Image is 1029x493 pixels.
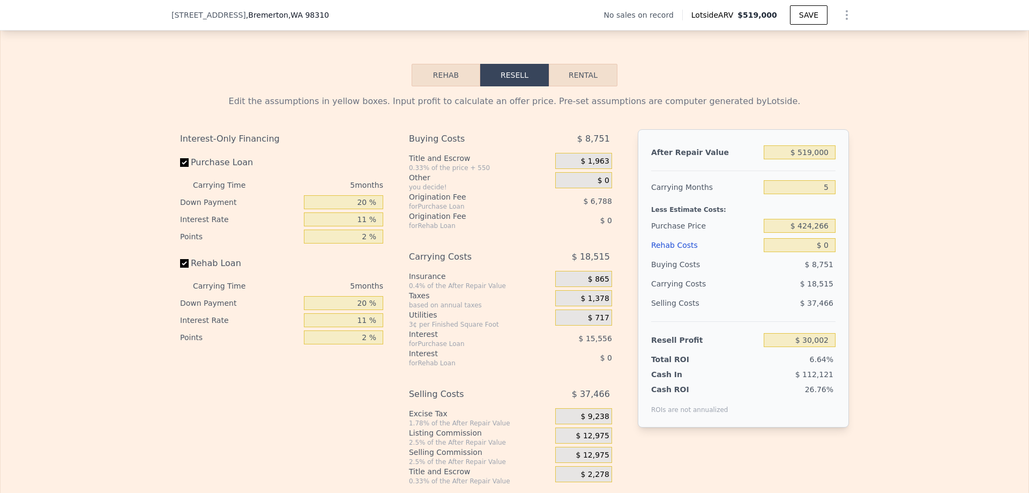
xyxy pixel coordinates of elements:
[267,176,383,194] div: 5 months
[576,451,609,460] span: $ 12,975
[651,178,759,197] div: Carrying Months
[651,255,759,274] div: Buying Costs
[409,153,551,164] div: Title and Escrow
[409,408,551,419] div: Excise Tax
[651,293,759,313] div: Selling Costs
[651,330,759,350] div: Resell Profit
[409,129,528,149] div: Buying Costs
[604,10,682,20] div: No sales on record
[549,64,617,86] button: Rental
[409,385,528,404] div: Selling Costs
[180,259,189,268] input: Rehab Loan
[180,95,849,108] div: Edit the assumptions in yellow boxes. Input profit to calculate an offer price. Pre-set assumptio...
[409,340,528,348] div: for Purchase Loan
[805,260,833,269] span: $ 8,751
[409,202,528,211] div: for Purchase Loan
[576,431,609,441] span: $ 12,975
[180,129,383,149] div: Interest-Only Financing
[651,216,759,236] div: Purchase Price
[409,282,551,290] div: 0.4% of the After Repair Value
[691,10,737,20] span: Lotside ARV
[409,458,551,466] div: 2.5% of the After Repair Value
[193,176,263,194] div: Carrying Time
[180,295,300,312] div: Down Payment
[579,334,612,343] span: $ 15,556
[409,438,551,447] div: 2.5% of the After Repair Value
[409,348,528,359] div: Interest
[409,428,551,438] div: Listing Commission
[409,466,551,477] div: Title and Escrow
[180,312,300,329] div: Interest Rate
[651,395,728,414] div: ROIs are not annualized
[409,477,551,485] div: 0.33% of the After Repair Value
[572,385,610,404] span: $ 37,466
[810,355,833,364] span: 6.64%
[800,279,833,288] span: $ 18,515
[180,153,300,172] label: Purchase Loan
[267,277,383,295] div: 5 months
[409,359,528,367] div: for Rehab Loan
[651,354,718,365] div: Total ROI
[651,236,759,255] div: Rehab Costs
[409,320,551,329] div: 3¢ per Finished Square Foot
[409,164,551,172] div: 0.33% of the price + 550
[600,354,612,362] span: $ 0
[409,192,528,202] div: Origination Fee
[409,247,528,267] div: Carrying Costs
[572,247,610,267] span: $ 18,515
[180,254,300,273] label: Rehab Loan
[409,271,551,282] div: Insurance
[193,277,263,295] div: Carrying Time
[790,5,827,25] button: SAVE
[409,211,528,222] div: Origination Fee
[737,11,777,19] span: $519,000
[412,64,480,86] button: Rehab
[409,329,528,340] div: Interest
[409,301,551,310] div: based on annual taxes
[577,129,610,149] span: $ 8,751
[409,419,551,428] div: 1.78% of the After Repair Value
[171,10,246,20] span: [STREET_ADDRESS]
[600,216,612,225] span: $ 0
[651,274,718,293] div: Carrying Costs
[409,290,551,301] div: Taxes
[180,158,189,167] input: Purchase Loan
[583,197,612,205] span: $ 6,788
[409,172,551,183] div: Other
[180,228,300,245] div: Points
[180,194,300,211] div: Down Payment
[800,299,833,307] span: $ 37,466
[180,211,300,228] div: Interest Rate
[409,183,551,192] div: you decide!
[588,313,609,323] span: $ 717
[580,157,609,166] span: $ 1,963
[409,222,528,230] div: for Rehab Loan
[580,294,609,304] span: $ 1,378
[651,143,759,162] div: After Repair Value
[580,412,609,422] span: $ 9,238
[588,275,609,284] span: $ 865
[651,384,728,395] div: Cash ROI
[288,11,329,19] span: , WA 98310
[480,64,549,86] button: Resell
[795,370,833,379] span: $ 112,121
[409,310,551,320] div: Utilities
[598,176,609,186] span: $ 0
[180,329,300,346] div: Points
[580,470,609,480] span: $ 2,278
[836,4,857,26] button: Show Options
[651,197,836,216] div: Less Estimate Costs:
[651,369,718,380] div: Cash In
[805,385,833,394] span: 26.76%
[409,447,551,458] div: Selling Commission
[246,10,329,20] span: , Bremerton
